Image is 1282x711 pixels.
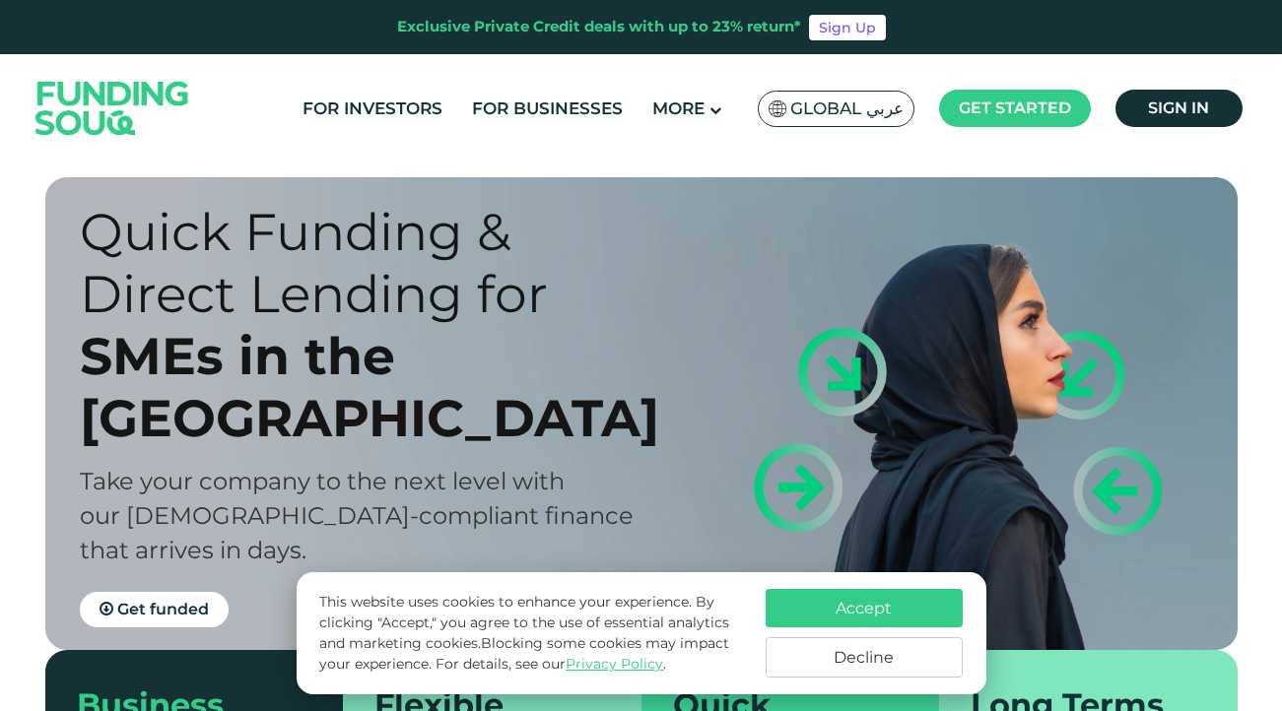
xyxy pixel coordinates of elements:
div: Exclusive Private Credit deals with up to 23% return* [397,16,801,38]
a: For Investors [298,93,447,125]
img: SA Flag [769,100,786,117]
button: Accept [766,589,963,627]
span: Sign in [1148,98,1209,117]
span: Take your company to the next level with our [DEMOGRAPHIC_DATA]-compliant finance that arrives in... [80,467,634,564]
img: Logo [16,58,209,158]
span: More [652,98,705,118]
span: Get started [959,98,1071,117]
span: Blocking some cookies may impact your experience. [319,634,729,673]
a: Sign in [1115,90,1243,127]
div: SMEs in the [GEOGRAPHIC_DATA] [80,325,676,449]
a: Get funded [80,592,229,627]
div: Quick Funding & Direct Lending for [80,201,676,325]
a: Sign Up [809,15,886,40]
span: Get funded [117,600,209,618]
p: This website uses cookies to enhance your experience. By clicking "Accept," you agree to the use ... [319,592,745,675]
a: For Businesses [467,93,628,125]
a: Privacy Policy [566,655,663,673]
span: Global عربي [790,97,904,120]
button: Decline [766,637,963,678]
span: For details, see our . [436,655,666,673]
